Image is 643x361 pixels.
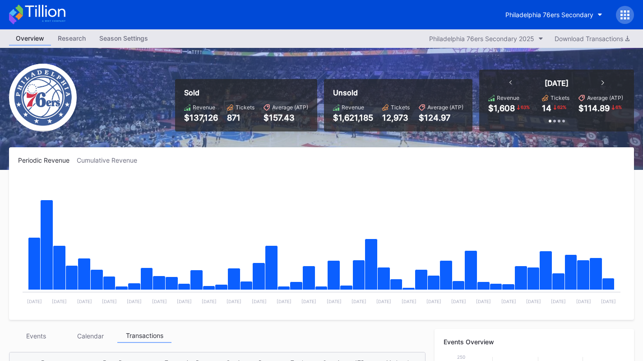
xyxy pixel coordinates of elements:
text: [DATE] [252,299,267,304]
text: [DATE] [327,299,342,304]
button: Download Transactions [550,33,634,45]
div: 6 % [615,103,623,111]
svg: Chart title [18,175,625,311]
div: Events [9,329,63,343]
div: Transactions [117,329,171,343]
text: [DATE] [501,299,516,304]
div: Tickets [236,104,254,111]
a: Season Settings [93,32,155,46]
div: $1,608 [488,103,515,113]
text: [DATE] [127,299,142,304]
text: [DATE] [277,299,291,304]
div: Revenue [497,94,519,101]
button: Philadelphia 76ers Secondary [499,6,609,23]
div: Revenue [193,104,215,111]
text: [DATE] [402,299,416,304]
text: [DATE] [301,299,316,304]
text: [DATE] [526,299,541,304]
text: [DATE] [227,299,241,304]
text: [DATE] [102,299,117,304]
text: [DATE] [202,299,217,304]
div: 63 % [520,103,531,111]
div: Periodic Revenue [18,156,77,164]
div: $1,621,185 [333,113,373,122]
text: [DATE] [576,299,591,304]
div: $114.89 [578,103,610,113]
text: [DATE] [476,299,491,304]
div: Philadelphia 76ers Secondary [505,11,593,19]
div: Tickets [391,104,410,111]
div: Average (ATP) [427,104,463,111]
a: Research [51,32,93,46]
text: [DATE] [152,299,167,304]
div: Tickets [550,94,569,101]
div: Philadelphia 76ers Secondary 2025 [429,35,534,42]
text: [DATE] [352,299,366,304]
div: Unsold [333,88,463,97]
text: [DATE] [177,299,192,304]
div: Events Overview [444,338,625,346]
text: [DATE] [52,299,67,304]
div: 12,973 [382,113,410,122]
div: 871 [227,113,254,122]
div: $137,126 [184,113,218,122]
div: $124.97 [419,113,463,122]
div: Cumulative Revenue [77,156,144,164]
text: [DATE] [27,299,42,304]
text: [DATE] [376,299,391,304]
div: $157.43 [264,113,308,122]
text: [DATE] [451,299,466,304]
div: [DATE] [545,79,569,88]
div: Average (ATP) [587,94,623,101]
div: Research [51,32,93,45]
div: Revenue [342,104,364,111]
button: Philadelphia 76ers Secondary 2025 [425,33,548,45]
div: Calendar [63,329,117,343]
text: [DATE] [77,299,92,304]
div: 62 % [556,103,567,111]
img: Philadelphia_76ers.png [9,64,77,131]
text: 250 [457,354,465,360]
text: [DATE] [426,299,441,304]
div: Average (ATP) [272,104,308,111]
div: Sold [184,88,308,97]
div: Download Transactions [555,35,629,42]
a: Overview [9,32,51,46]
text: [DATE] [601,299,616,304]
text: [DATE] [551,299,566,304]
div: Season Settings [93,32,155,45]
div: 14 [542,103,551,113]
